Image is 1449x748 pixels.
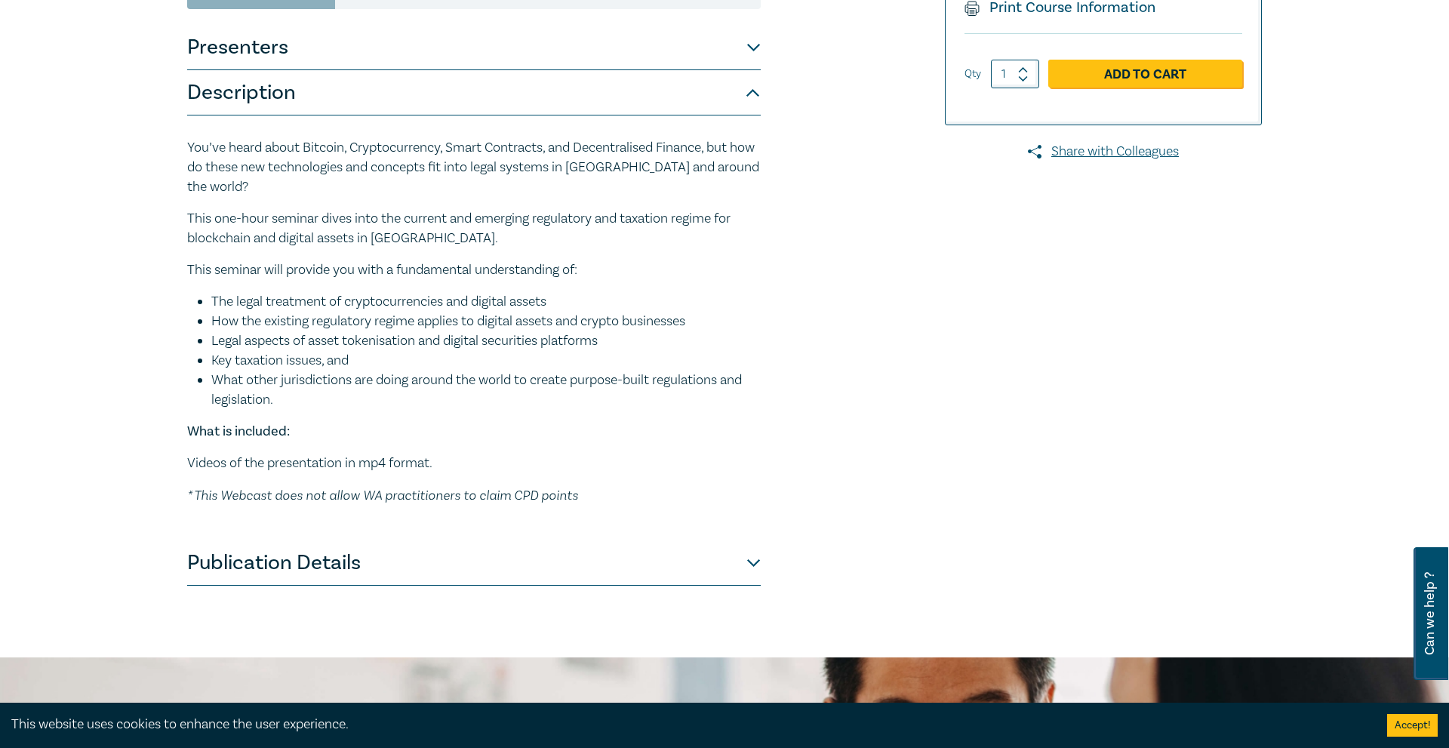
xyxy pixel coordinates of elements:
[211,312,761,331] li: How the existing regulatory regime applies to digital assets and crypto businesses
[991,60,1039,88] input: 1
[211,292,761,312] li: The legal treatment of cryptocurrencies and digital assets
[211,351,761,371] li: Key taxation issues, and
[187,25,761,70] button: Presenters
[1423,556,1437,671] span: Can we help ?
[187,423,290,440] strong: What is included:
[964,66,981,82] label: Qty
[187,209,761,248] p: This one-hour seminar dives into the current and emerging regulatory and taxation regime for bloc...
[211,331,761,351] li: Legal aspects of asset tokenisation and digital securities platforms
[187,138,761,197] p: You’ve heard about Bitcoin, Cryptocurrency, Smart Contracts, and Decentralised Finance, but how d...
[187,540,761,586] button: Publication Details
[187,70,761,115] button: Description
[187,260,761,280] p: This seminar will provide you with a fundamental understanding of:
[1048,60,1242,88] a: Add to Cart
[187,454,761,473] p: Videos of the presentation in mp4 format.
[945,142,1262,162] a: Share with Colleagues
[1387,714,1438,737] button: Accept cookies
[11,715,1364,734] div: This website uses cookies to enhance the user experience.
[187,487,578,503] em: * This Webcast does not allow WA practitioners to claim CPD points
[211,371,761,410] li: What other jurisdictions are doing around the world to create purpose-built regulations and legis...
